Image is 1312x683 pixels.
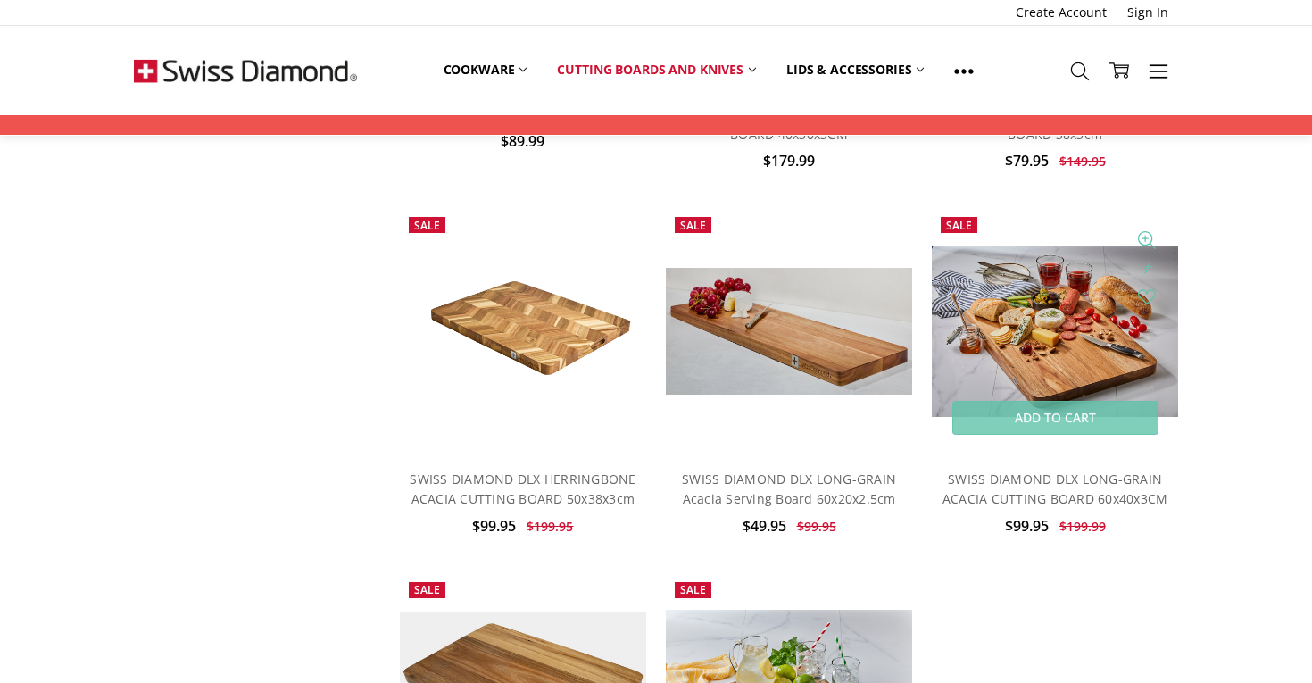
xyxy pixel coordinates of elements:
span: Sale [414,582,440,597]
a: SWISS DIAMOND DLX HERRINGBONE ACACIA CUTTING BOARD 50x38x3cm [410,471,635,507]
a: SWISS DIAMOND DLX LONG-GRAIN Acacia Serving Board 60x20x2.5cm [666,208,912,454]
a: SWISS DIAMOND DLX LONG-GRAIN ACACIA CUTTING BOARD 60x40x3CM [932,208,1178,454]
span: $199.99 [1059,518,1106,535]
span: $199.95 [527,518,573,535]
span: $79.95 [1005,151,1049,171]
span: $99.95 [1005,516,1049,536]
span: Sale [414,218,440,233]
span: Sale [680,582,706,597]
span: $99.95 [797,518,836,535]
a: SWISS DIAMOND DLX LONG-GRAIN ACACIA CUTTING BOARD 60x40x3CM [942,471,1168,507]
a: Add to Cart [952,401,1158,435]
span: $179.99 [763,151,815,171]
a: SWISS DIAMOND DLX [PERSON_NAME] BONE CUTTING BOARD 40x30x3CM [688,86,890,143]
span: $89.99 [501,131,544,151]
a: SWISS DIAMOND DLX ROUND HERRINGBONE ACACIA CUTTING BOARD 38x3cm [955,86,1155,143]
img: SWISS DIAMOND DLX LONG-GRAIN ACACIA CUTTING BOARD 60x40x3CM [932,246,1178,417]
a: Show All [939,50,989,90]
a: Cutting boards and knives [542,50,771,89]
img: SWISS DIAMOND DLX HERRINGBONE ACACIA CUTTING BOARD 50x38x3cm [400,249,646,413]
a: SWISS DIAMOND DLX HERRINGBONE ACACIA CUTTING BOARD 50x38x3cm [400,208,646,454]
span: Sale [680,218,706,233]
span: $49.95 [743,516,786,536]
a: SWISS DIAMOND DLX LONG-GRAIN Acacia Serving Board 60x20x2.5cm [682,471,896,507]
img: Free Shipping On Every Order [134,26,357,115]
a: Lids & Accessories [771,50,939,89]
span: $99.95 [472,516,516,536]
a: Cookware [428,50,543,89]
img: SWISS DIAMOND DLX LONG-GRAIN Acacia Serving Board 60x20x2.5cm [666,268,912,394]
span: $149.95 [1059,153,1106,170]
span: Sale [946,218,972,233]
